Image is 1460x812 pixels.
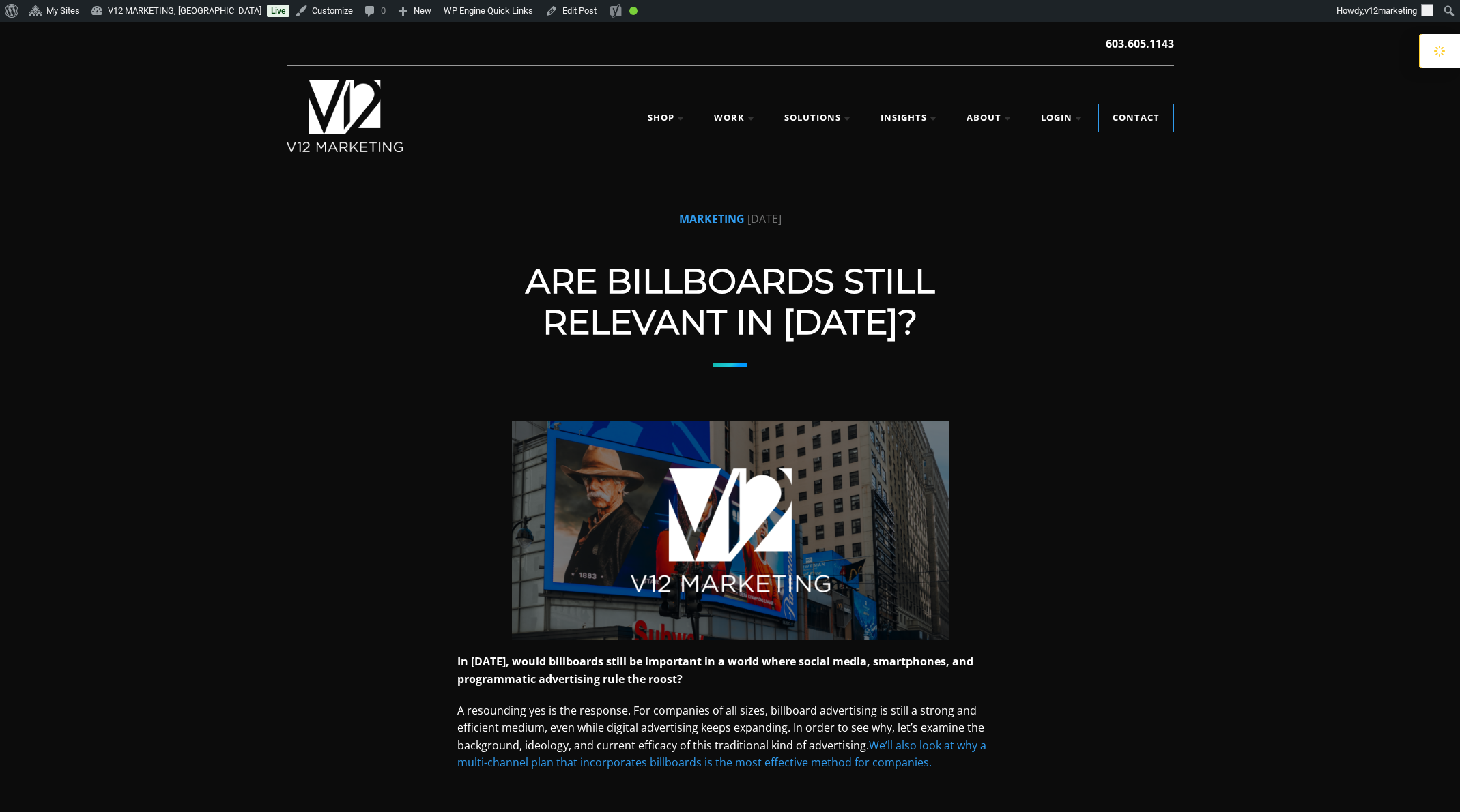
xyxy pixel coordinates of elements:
[629,7,638,15] div: Good
[267,5,289,17] a: Live
[1106,35,1174,52] a: 603.605.1143
[679,211,745,227] small: MARKETING
[634,104,698,132] a: Shop
[700,104,768,132] a: Work
[953,104,1025,132] a: About
[512,421,949,640] img: Billboard Advertising
[457,261,1003,343] h1: Are Billboards Still Relevant in [DATE]?
[867,104,950,132] a: Insights
[747,211,782,227] small: [DATE]
[287,80,403,152] img: V12 MARKETING, Concord NH
[1364,5,1417,16] span: v12marketing
[457,702,1003,772] p: A resounding yes is the response. For companies of all sizes, billboard advertising is still a st...
[1027,104,1096,132] a: Login
[457,654,973,687] strong: In [DATE], would billboards still be important in a world where social media, smartphones, and pr...
[1099,104,1173,132] a: Contact
[771,104,864,132] a: Solutions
